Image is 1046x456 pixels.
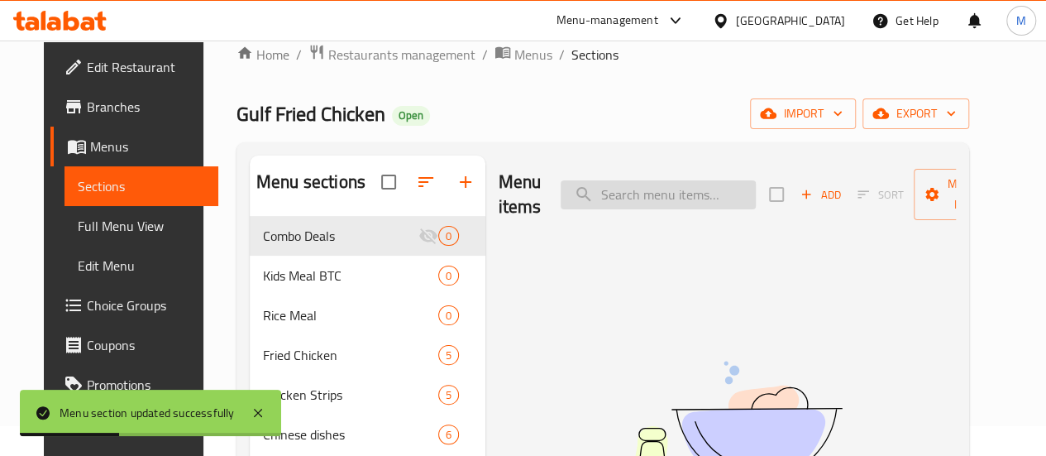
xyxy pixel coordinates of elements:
[50,325,218,365] a: Coupons
[87,97,205,117] span: Branches
[439,387,458,403] span: 5
[446,162,485,202] button: Add section
[914,169,1025,220] button: Manage items
[439,427,458,443] span: 6
[499,170,542,219] h2: Menu items
[763,103,843,124] span: import
[78,176,205,196] span: Sections
[78,256,205,276] span: Edit Menu
[296,45,302,65] li: /
[250,256,485,295] div: Kids Meal BTC0
[64,246,218,286] a: Edit Menu
[50,365,218,405] a: Promotions
[847,182,914,208] span: Sort items
[263,266,438,286] span: Kids Meal BTC
[236,45,289,65] a: Home
[263,305,438,325] span: Rice Meal
[559,45,565,65] li: /
[50,87,218,127] a: Branches
[1016,12,1026,30] span: M
[439,348,458,363] span: 5
[439,228,458,244] span: 0
[328,45,475,65] span: Restaurants management
[60,404,235,422] div: Menu section updated successfully
[438,385,459,405] div: items
[514,45,552,65] span: Menus
[927,174,1011,215] span: Manage items
[482,45,488,65] li: /
[64,206,218,246] a: Full Menu View
[439,308,458,324] span: 0
[250,335,485,375] div: Fried Chicken5
[561,180,756,209] input: search
[308,44,475,65] a: Restaurants management
[418,226,438,246] svg: Inactive section
[64,166,218,206] a: Sections
[371,165,406,199] span: Select all sections
[250,295,485,335] div: Rice Meal0
[263,345,438,365] span: Fried Chicken
[392,106,430,126] div: Open
[50,47,218,87] a: Edit Restaurant
[794,182,847,208] span: Add item
[750,98,856,129] button: import
[438,345,459,365] div: items
[50,286,218,325] a: Choice Groups
[794,182,847,208] button: Add
[876,103,956,124] span: export
[87,295,205,315] span: Choice Groups
[438,226,459,246] div: items
[87,375,205,395] span: Promotions
[250,415,485,454] div: Chinese dishes6
[736,12,845,30] div: [GEOGRAPHIC_DATA]
[250,375,485,415] div: Chicken Strips5
[236,44,969,65] nav: breadcrumb
[90,137,205,156] span: Menus
[798,185,843,204] span: Add
[263,226,418,246] span: Combo Deals
[862,98,969,129] button: export
[438,425,459,444] div: items
[87,335,205,355] span: Coupons
[256,170,365,194] h2: Menu sections
[50,127,218,166] a: Menus
[439,268,458,284] span: 0
[571,45,619,65] span: Sections
[250,216,485,256] div: Combo Deals0
[494,44,552,65] a: Menus
[236,95,385,132] span: Gulf Fried Chicken
[556,11,658,31] div: Menu-management
[438,305,459,325] div: items
[392,108,430,122] span: Open
[263,385,438,405] span: Chicken Strips
[78,216,205,236] span: Full Menu View
[263,425,438,444] span: Chinese dishes
[406,162,446,202] span: Sort sections
[87,57,205,77] span: Edit Restaurant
